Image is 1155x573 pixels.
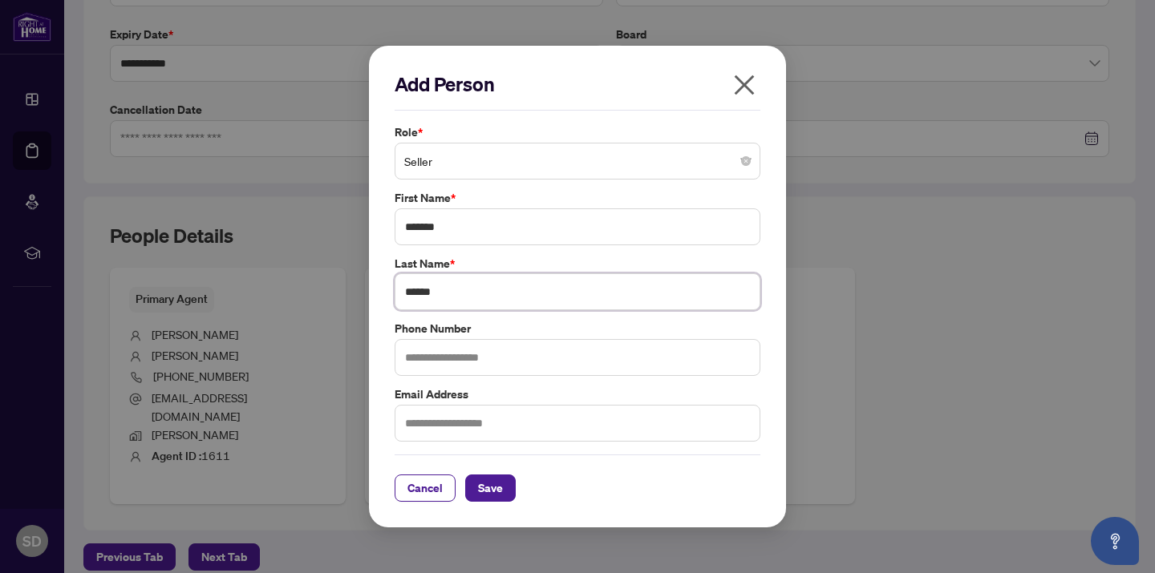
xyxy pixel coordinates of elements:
button: Save [465,474,516,502]
label: Last Name [395,255,760,272]
button: Cancel [395,474,456,502]
label: Phone Number [395,320,760,337]
h2: Add Person [395,71,760,97]
label: Email Address [395,385,760,403]
label: Role [395,123,760,141]
span: close [731,72,757,98]
button: Open asap [1091,517,1139,565]
span: Cancel [407,475,443,501]
span: close-circle [741,156,751,166]
span: Save [478,475,503,501]
span: Seller [404,146,751,176]
label: First Name [395,189,760,207]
